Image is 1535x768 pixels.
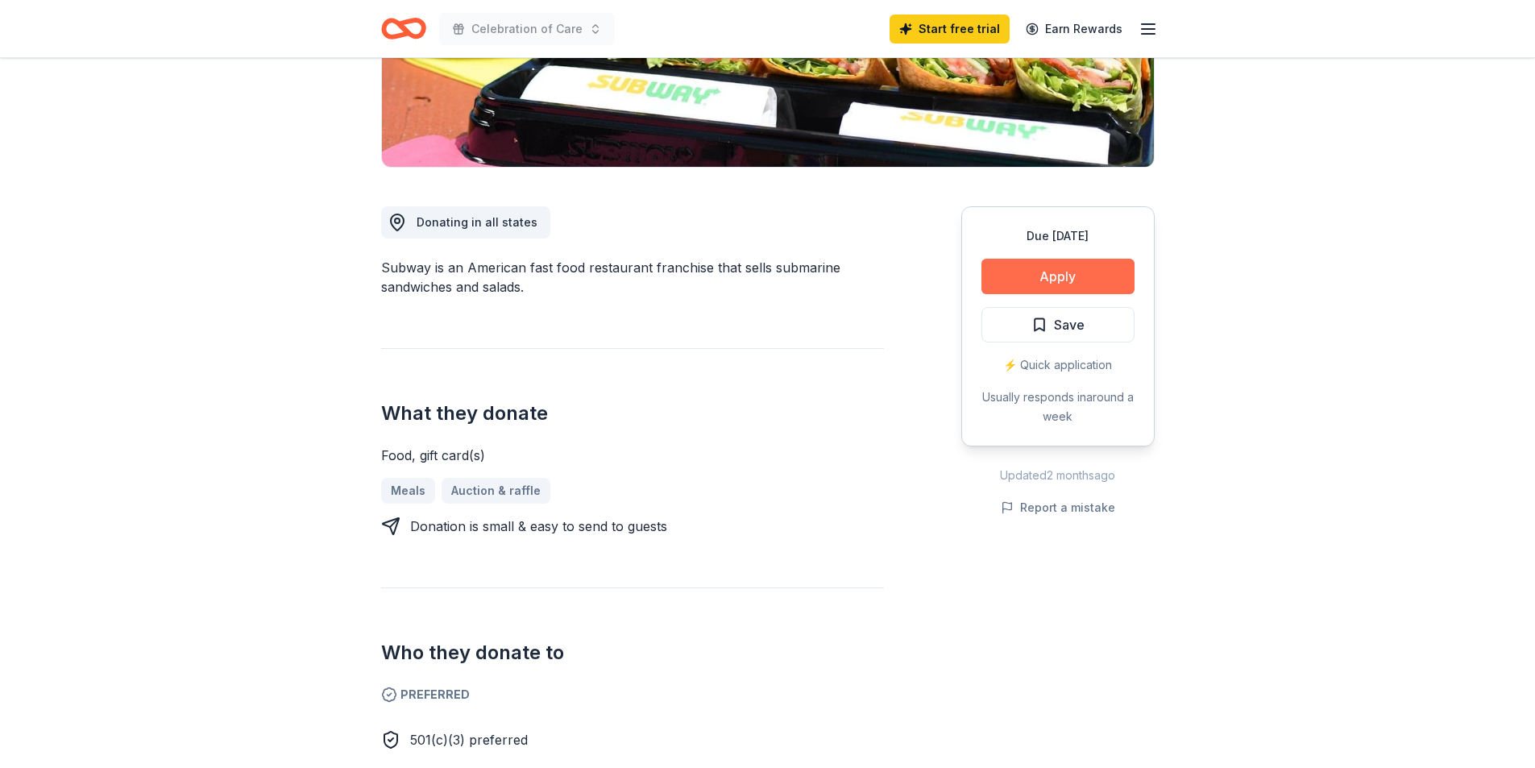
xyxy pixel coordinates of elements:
h2: Who they donate to [381,640,884,666]
div: ⚡️ Quick application [981,355,1135,375]
div: Updated 2 months ago [961,466,1155,485]
div: Usually responds in around a week [981,388,1135,426]
h2: What they donate [381,401,884,426]
span: Preferred [381,685,884,704]
a: Auction & raffle [442,478,550,504]
a: Earn Rewards [1016,15,1132,44]
div: Food, gift card(s) [381,446,884,465]
span: Save [1054,314,1085,335]
a: Start free trial [890,15,1010,44]
button: Celebration of Care [439,13,615,45]
div: Subway is an American fast food restaurant franchise that sells submarine sandwiches and salads. [381,258,884,297]
div: Donation is small & easy to send to guests [410,517,667,536]
a: Meals [381,478,435,504]
span: Celebration of Care [471,19,583,39]
button: Save [981,307,1135,342]
button: Report a mistake [1001,498,1115,517]
span: Donating in all states [417,215,537,229]
span: 501(c)(3) preferred [410,732,528,748]
div: Due [DATE] [981,226,1135,246]
a: Home [381,10,426,48]
button: Apply [981,259,1135,294]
